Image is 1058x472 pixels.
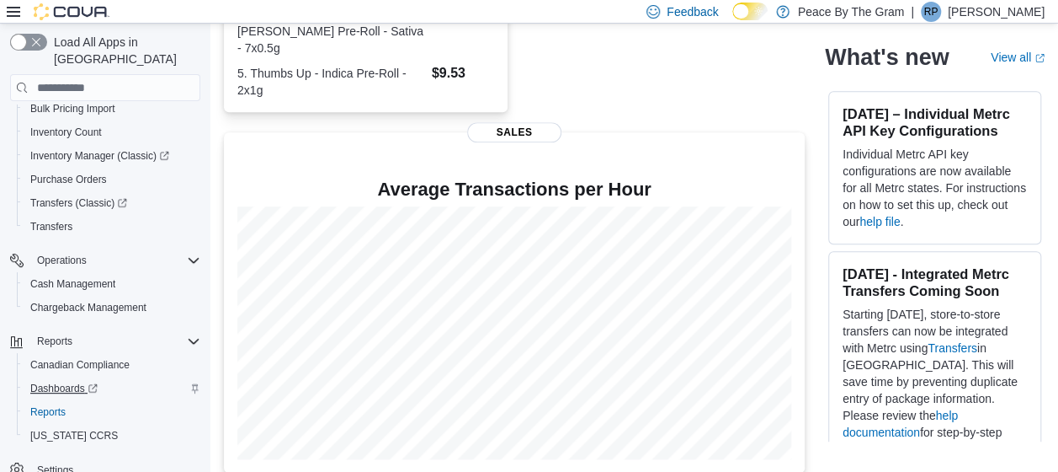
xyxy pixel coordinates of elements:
span: Chargeback Management [24,298,200,318]
img: Cova [34,3,109,20]
span: Transfers (Classic) [24,193,200,213]
span: Feedback [667,3,718,20]
a: Canadian Compliance [24,355,136,375]
span: Reports [24,402,200,422]
span: Operations [37,254,87,267]
span: Inventory Count [24,122,200,142]
span: [US_STATE] CCRS [30,429,118,442]
span: Sales [467,122,561,142]
dd: $9.53 [432,63,494,83]
a: Bulk Pricing Import [24,99,122,119]
button: Operations [3,249,207,272]
a: Dashboards [17,377,207,400]
span: RP [924,2,938,22]
a: Inventory Manager (Classic) [17,144,207,168]
button: Reports [17,400,207,424]
a: Inventory Count [24,122,109,142]
a: View allExternal link [991,51,1045,64]
button: Bulk Pricing Import [17,97,207,121]
span: Reports [30,405,66,419]
span: Bulk Pricing Import [30,102,115,115]
a: Inventory Manager (Classic) [24,146,176,166]
p: | [911,2,914,22]
dt: 5. Thumbs Up - Indica Pre-Roll - 2x1g [237,65,425,99]
a: Purchase Orders [24,169,114,190]
p: Individual Metrc API key configurations are now available for all Metrc states. For instructions ... [843,146,1027,230]
span: Cash Management [30,277,115,291]
h2: What's new [825,44,949,71]
h4: Average Transactions per Hour [237,180,791,200]
h3: [DATE] - Integrated Metrc Transfers Coming Soon [843,265,1027,299]
a: Transfers [24,217,79,237]
a: Transfers [928,341,977,355]
button: Cash Management [17,272,207,296]
p: [PERSON_NAME] [948,2,1045,22]
span: Chargeback Management [30,301,146,314]
span: Cash Management [24,274,200,294]
svg: External link [1034,53,1045,63]
span: Purchase Orders [30,173,107,186]
a: help file [859,215,900,228]
a: Reports [24,402,72,422]
input: Dark Mode [732,3,768,20]
a: Dashboards [24,378,104,399]
span: Dashboards [24,378,200,399]
span: Inventory Manager (Classic) [24,146,200,166]
span: Reports [37,335,72,348]
button: Inventory Count [17,121,207,144]
span: Dashboards [30,382,98,395]
span: Reports [30,331,200,351]
a: help documentation [843,409,958,439]
button: Purchase Orders [17,168,207,191]
a: Transfers (Classic) [24,193,134,213]
span: Washington CCRS [24,426,200,446]
span: Inventory Count [30,126,102,139]
a: Cash Management [24,274,122,294]
a: Chargeback Management [24,298,153,318]
button: [US_STATE] CCRS [17,424,207,448]
button: Reports [30,331,79,351]
span: Operations [30,250,200,271]
div: Rob Pranger [921,2,941,22]
span: Transfers [24,217,200,237]
span: Transfers [30,220,72,233]
span: Canadian Compliance [30,358,130,372]
a: Transfers (Classic) [17,191,207,215]
a: [US_STATE] CCRS [24,426,125,446]
button: Transfers [17,215,207,239]
span: Bulk Pricing Import [24,99,200,119]
span: Purchase Orders [24,169,200,190]
button: Chargeback Management [17,296,207,319]
span: Transfers (Classic) [30,196,127,210]
span: Load All Apps in [GEOGRAPHIC_DATA] [47,34,200,67]
span: Canadian Compliance [24,355,200,375]
dt: 4. Good Supply - [PERSON_NAME] Pre-Roll - Sativa - 7x0.5g [237,6,425,56]
button: Operations [30,250,93,271]
button: Reports [3,330,207,353]
span: Inventory Manager (Classic) [30,149,169,163]
button: Canadian Compliance [17,353,207,377]
p: Peace By The Gram [798,2,905,22]
h3: [DATE] – Individual Metrc API Key Configurations [843,105,1027,139]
